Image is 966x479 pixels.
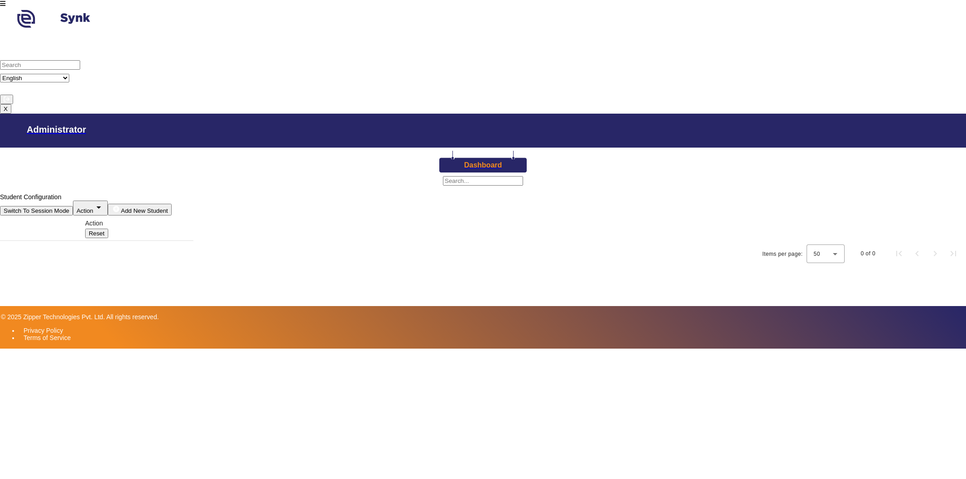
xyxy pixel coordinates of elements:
a: Privacy Policy [19,325,67,336]
mat-icon: arrow_drop_down [93,202,104,213]
div: Action [85,218,108,238]
button: First page [890,244,908,263]
button: Reset [85,229,108,238]
h2: Administrator [27,125,956,135]
button: Previous page [908,244,926,263]
input: Search... [443,176,523,186]
div: 0 of 0 [861,249,875,258]
img: add-new-student.png [111,205,121,213]
a: Dashboard [464,154,502,177]
p: © 2025 Zipper Technologies Pvt. Ltd. All rights reserved. [1,313,965,321]
h3: Dashboard [464,161,502,169]
button: Action [73,201,108,216]
button: Next page [926,244,944,263]
a: Terms of Service [19,332,75,344]
div: Items per page: [762,249,803,259]
button: Last page [944,244,962,263]
button: Add New Student [108,204,172,216]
